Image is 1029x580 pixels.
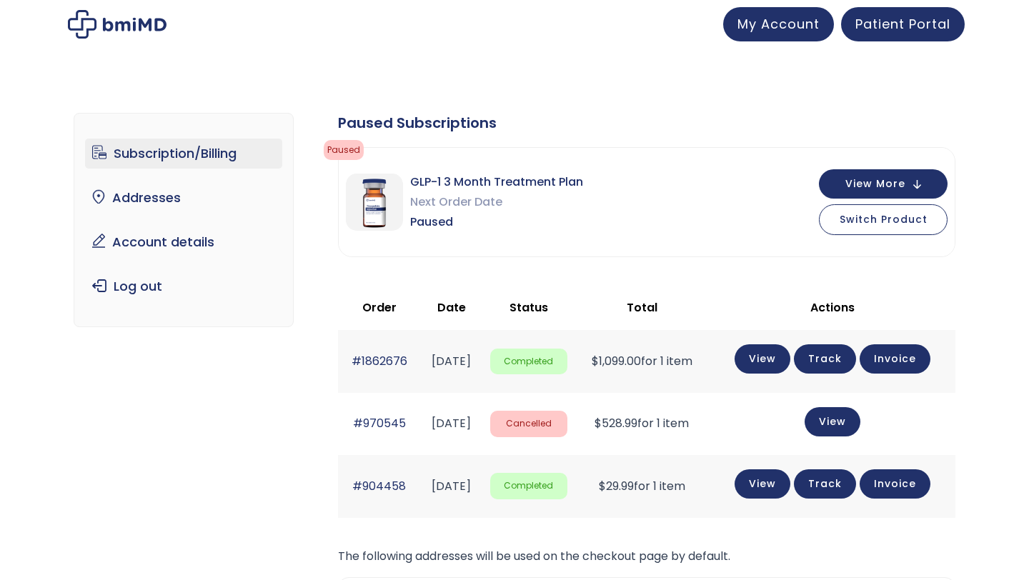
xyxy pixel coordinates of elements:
button: Switch Product [819,204,948,235]
span: Order [362,299,397,316]
a: #1862676 [352,353,407,369]
a: Track [794,344,856,374]
nav: Account pages [74,113,294,327]
a: Account details [85,227,283,257]
span: My Account [737,15,820,33]
a: Addresses [85,183,283,213]
time: [DATE] [432,478,471,494]
span: Actions [810,299,855,316]
td: for 1 item [575,393,710,455]
td: for 1 item [575,455,710,517]
a: Subscription/Billing [85,139,283,169]
a: View [735,469,790,499]
time: [DATE] [432,353,471,369]
span: $ [592,353,599,369]
span: Cancelled [490,411,567,437]
span: Switch Product [840,212,928,226]
span: Date [437,299,466,316]
span: 528.99 [595,415,637,431]
span: 1,099.00 [592,353,641,369]
span: Patient Portal [855,15,950,33]
button: View More [819,169,948,199]
a: Track [794,469,856,499]
img: GLP-1 3 Month Treatment Plan [346,174,403,231]
a: Patient Portal [841,7,965,41]
span: 29.99 [599,478,634,494]
span: Completed [490,349,567,375]
a: Invoice [860,469,930,499]
td: for 1 item [575,330,710,392]
span: $ [595,415,602,431]
a: #970545 [353,415,406,431]
a: Invoice [860,344,930,374]
a: View [805,407,860,436]
p: The following addresses will be used on the checkout page by default. [338,546,955,566]
span: Status [509,299,548,316]
a: Log out [85,271,283,301]
div: Paused Subscriptions [338,113,955,133]
span: Paused [324,140,364,160]
time: [DATE] [432,415,471,431]
span: $ [599,478,606,494]
a: My Account [723,7,834,41]
img: My account [68,10,166,39]
span: Total [627,299,657,316]
a: View [735,344,790,374]
a: #904458 [352,478,406,494]
span: Completed [490,473,567,499]
span: View More [845,179,905,189]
